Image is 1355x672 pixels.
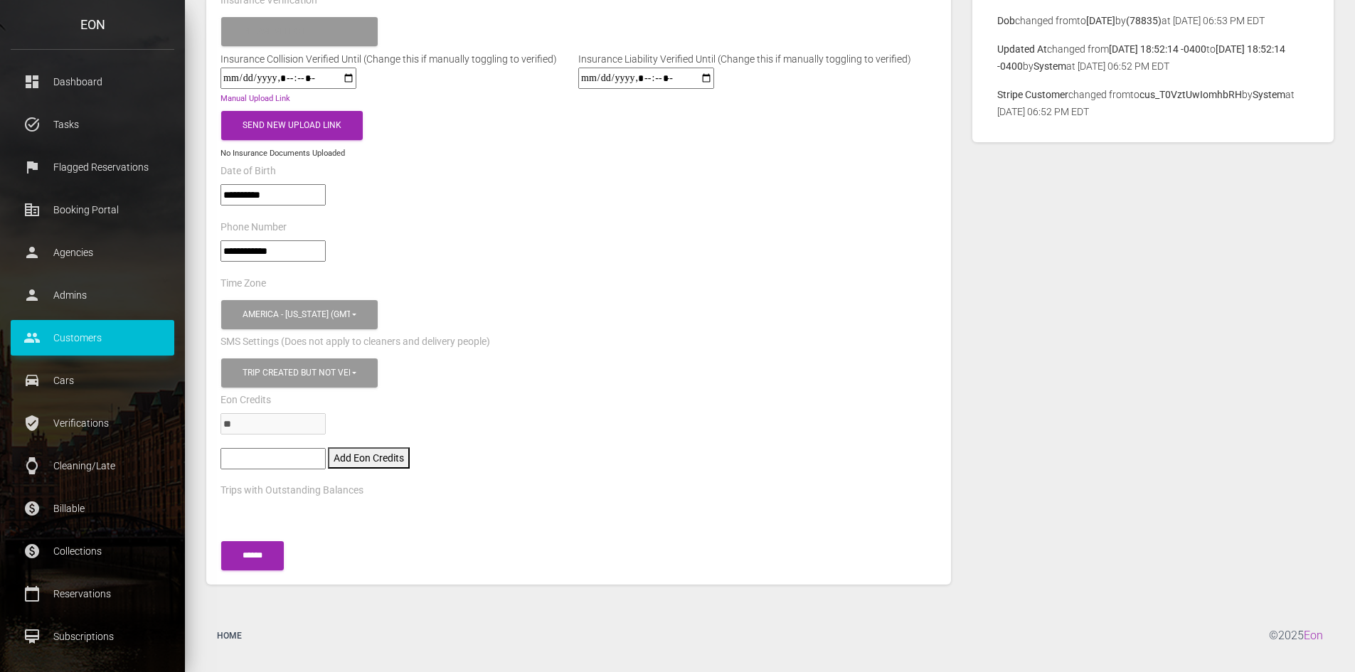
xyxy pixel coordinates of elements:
[21,583,164,604] p: Reservations
[997,41,1309,75] p: changed from to by at [DATE] 06:52 PM EDT
[997,15,1015,26] b: Dob
[21,540,164,562] p: Collections
[1253,89,1285,100] b: System
[220,484,363,498] label: Trips with Outstanding Balances
[21,71,164,92] p: Dashboard
[1139,89,1242,100] b: cus_T0VztUwIomhbRH
[21,370,164,391] p: Cars
[21,242,164,263] p: Agencies
[11,320,174,356] a: people Customers
[11,107,174,142] a: task_alt Tasks
[220,220,287,235] label: Phone Number
[21,626,164,647] p: Subscriptions
[220,277,266,291] label: Time Zone
[210,50,568,68] div: Insurance Collision Verified Until (Change this if manually toggling to verified)
[568,50,922,68] div: Insurance Liability Verified Until (Change this if manually toggling to verified)
[11,235,174,270] a: person Agencies
[220,94,290,103] a: Manual Upload Link
[220,149,345,158] small: No Insurance Documents Uploaded
[328,447,410,469] button: Add Eon Credits
[243,367,350,379] div: Trip created but not verified , Customer is verified and trip is set to go
[1269,617,1334,655] div: © 2025
[997,86,1309,120] p: changed from to by at [DATE] 06:52 PM EDT
[21,199,164,220] p: Booking Portal
[11,491,174,526] a: paid Billable
[21,114,164,135] p: Tasks
[21,498,164,519] p: Billable
[1304,629,1323,642] a: Eon
[21,284,164,306] p: Admins
[11,363,174,398] a: drive_eta Cars
[11,533,174,569] a: paid Collections
[11,576,174,612] a: calendar_today Reservations
[221,358,378,388] button: Trip created but not verified, Customer is verified and trip is set to go
[221,300,378,329] button: America - New York (GMT -05:00)
[997,43,1047,55] b: Updated At
[997,89,1068,100] b: Stripe Customer
[11,405,174,441] a: verified_user Verifications
[1086,15,1115,26] b: [DATE]
[21,412,164,434] p: Verifications
[220,393,271,407] label: Eon Credits
[243,309,350,321] div: America - [US_STATE] (GMT -05:00)
[997,12,1309,29] p: changed from to by at [DATE] 06:53 PM EDT
[1033,60,1066,72] b: System
[11,448,174,484] a: watch Cleaning/Late
[21,327,164,348] p: Customers
[220,335,490,349] label: SMS Settings (Does not apply to cleaners and delivery people)
[21,455,164,476] p: Cleaning/Late
[11,619,174,654] a: card_membership Subscriptions
[1109,43,1206,55] b: [DATE] 18:52:14 -0400
[243,26,350,38] div: Please select
[206,617,253,655] a: Home
[11,277,174,313] a: person Admins
[11,64,174,100] a: dashboard Dashboard
[11,149,174,185] a: flag Flagged Reservations
[11,192,174,228] a: corporate_fare Booking Portal
[221,111,363,140] button: Send New Upload Link
[220,164,276,178] label: Date of Birth
[21,156,164,178] p: Flagged Reservations
[1126,15,1162,26] b: (78835)
[221,17,378,46] button: Please select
